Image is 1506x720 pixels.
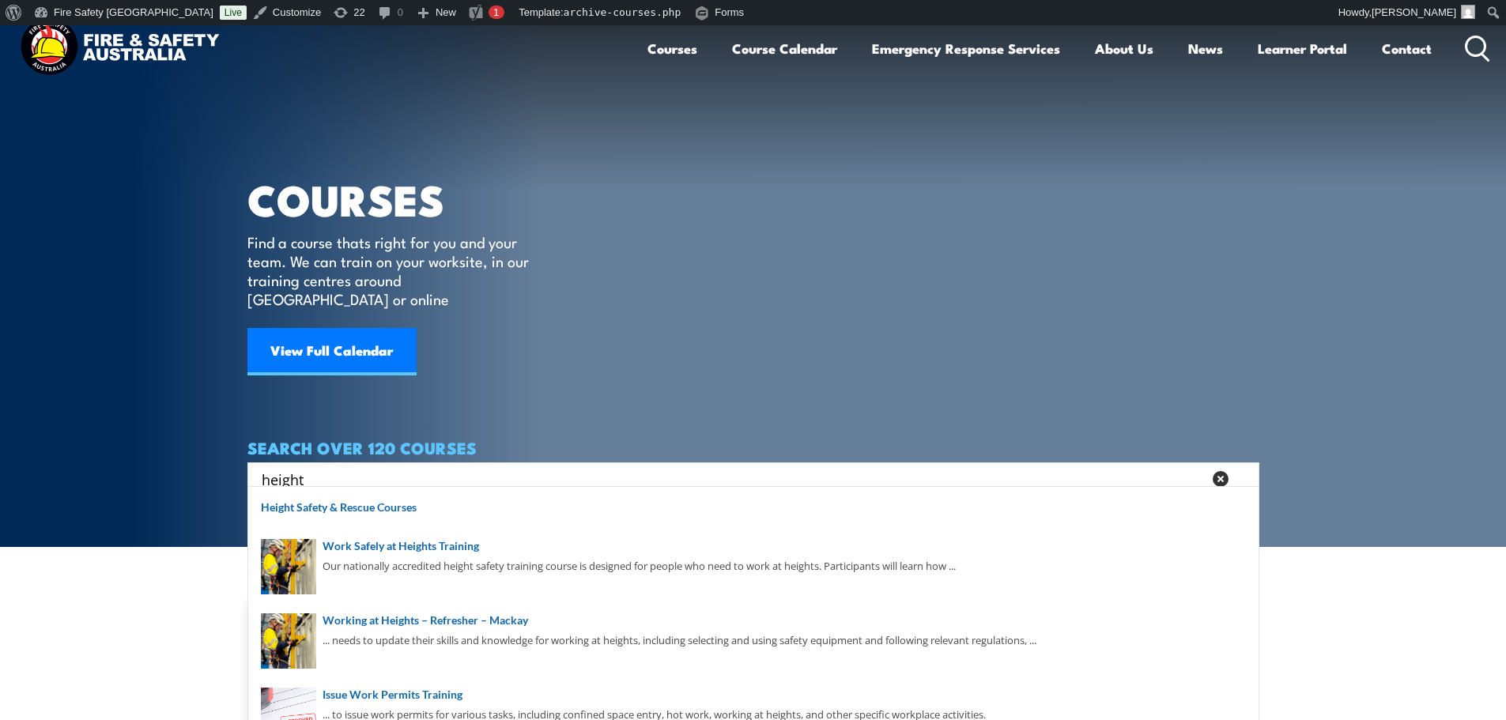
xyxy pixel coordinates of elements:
button: Search magnifier button [1232,468,1254,490]
h4: SEARCH OVER 120 COURSES [247,439,1259,456]
a: Learner Portal [1258,28,1347,70]
p: Find a course thats right for you and your team. We can train on your worksite, in our training c... [247,232,536,308]
input: Search input [262,467,1202,491]
span: [PERSON_NAME] [1372,6,1456,18]
span: 1 [493,6,499,18]
a: Issue Work Permits Training [261,686,1246,703]
a: Live [220,6,247,20]
a: Course Calendar [732,28,837,70]
a: Working at Heights – Refresher – Mackay [261,612,1246,629]
h1: COURSES [247,180,552,217]
a: Work Safely at Heights Training [261,537,1246,555]
a: News [1188,28,1223,70]
a: Courses [647,28,697,70]
a: Emergency Response Services [872,28,1060,70]
a: Height Safety & Rescue Courses [261,499,1246,516]
a: About Us [1095,28,1153,70]
a: Contact [1382,28,1432,70]
a: View Full Calendar [247,328,417,375]
span: archive-courses.php [564,6,681,18]
form: Search form [265,468,1206,490]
